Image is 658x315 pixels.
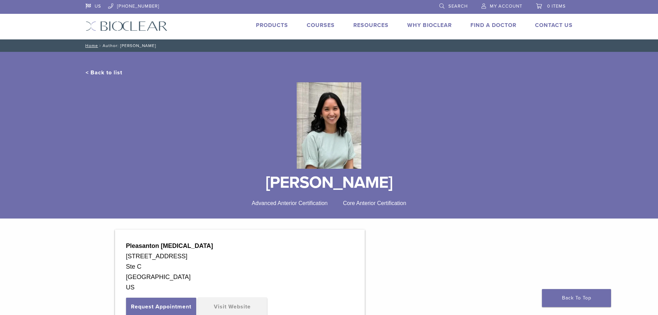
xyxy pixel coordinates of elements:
h1: [PERSON_NAME] [86,174,573,191]
span: Advanced Anterior Certification [252,200,328,206]
div: [STREET_ADDRESS] [126,251,354,261]
a: < Back to list [86,69,122,76]
a: Why Bioclear [407,22,452,29]
img: Bioclear [297,82,362,169]
span: Core Anterior Certification [343,200,406,206]
nav: Author: [PERSON_NAME] [80,39,578,52]
span: / [98,44,103,47]
span: My Account [490,3,522,9]
span: Search [448,3,468,9]
a: Find A Doctor [470,22,516,29]
a: Back To Top [542,289,611,307]
a: Courses [307,22,335,29]
a: Contact Us [535,22,573,29]
a: Home [83,43,98,48]
img: Bioclear [86,21,168,31]
strong: Pleasanton [MEDICAL_DATA] [126,242,213,249]
div: Ste C [126,261,354,272]
a: Products [256,22,288,29]
a: Resources [353,22,389,29]
span: 0 items [547,3,566,9]
div: [GEOGRAPHIC_DATA] US [126,272,354,293]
